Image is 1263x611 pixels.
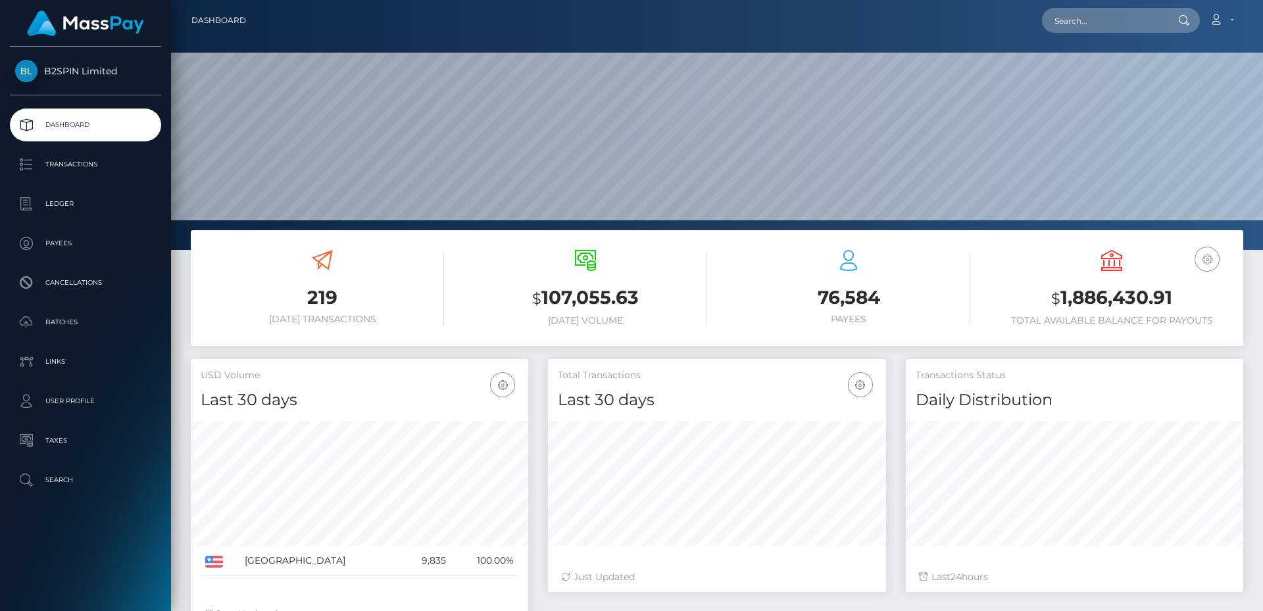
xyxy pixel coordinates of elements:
[191,7,246,34] a: Dashboard
[205,556,223,568] img: US.png
[15,60,37,82] img: B2SPIN Limited
[201,314,444,325] h6: [DATE] Transactions
[15,194,156,214] p: Ledger
[15,273,156,293] p: Cancellations
[990,285,1233,312] h3: 1,886,430.91
[990,315,1233,326] h6: Total Available Balance for Payouts
[10,148,161,181] a: Transactions
[10,385,161,418] a: User Profile
[10,109,161,141] a: Dashboard
[951,571,962,583] span: 24
[15,233,156,253] p: Payees
[727,314,970,325] h6: Payees
[15,312,156,332] p: Batches
[10,345,161,378] a: Links
[1042,8,1166,33] input: Search...
[10,65,161,77] span: B2SPIN Limited
[15,470,156,490] p: Search
[10,227,161,260] a: Payees
[240,546,401,576] td: [GEOGRAPHIC_DATA]
[15,391,156,411] p: User Profile
[201,369,518,382] h5: USD Volume
[402,546,451,576] td: 9,835
[919,570,1230,584] div: Last hours
[15,352,156,372] p: Links
[27,11,144,36] img: MassPay Logo
[561,570,872,584] div: Just Updated
[10,464,161,497] a: Search
[558,389,876,412] h4: Last 30 days
[464,285,707,312] h3: 107,055.63
[1051,289,1060,308] small: $
[15,155,156,174] p: Transactions
[15,115,156,135] p: Dashboard
[916,369,1233,382] h5: Transactions Status
[201,285,444,310] h3: 219
[10,424,161,457] a: Taxes
[201,389,518,412] h4: Last 30 days
[10,306,161,339] a: Batches
[727,285,970,310] h3: 76,584
[532,289,541,308] small: $
[10,266,161,299] a: Cancellations
[451,546,518,576] td: 100.00%
[558,369,876,382] h5: Total Transactions
[10,187,161,220] a: Ledger
[464,315,707,326] h6: [DATE] Volume
[916,389,1233,412] h4: Daily Distribution
[15,431,156,451] p: Taxes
